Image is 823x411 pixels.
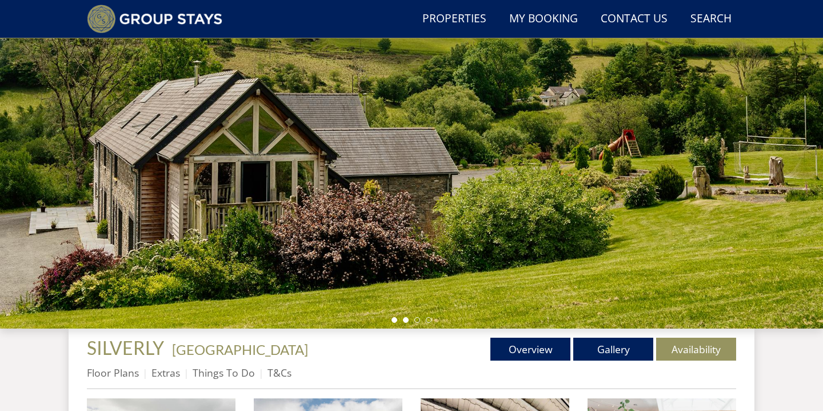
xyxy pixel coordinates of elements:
span: - [167,341,308,358]
a: [GEOGRAPHIC_DATA] [172,341,308,358]
span: SILVERLY [87,337,164,359]
a: Contact Us [596,6,672,32]
a: Things To Do [193,366,255,380]
a: Extras [151,366,180,380]
a: My Booking [505,6,582,32]
a: T&Cs [267,366,291,380]
img: Group Stays [87,5,222,33]
a: SILVERLY [87,337,167,359]
a: Floor Plans [87,366,139,380]
a: Search [686,6,736,32]
a: Gallery [573,338,653,361]
a: Availability [656,338,736,361]
a: Properties [418,6,491,32]
a: Overview [490,338,570,361]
